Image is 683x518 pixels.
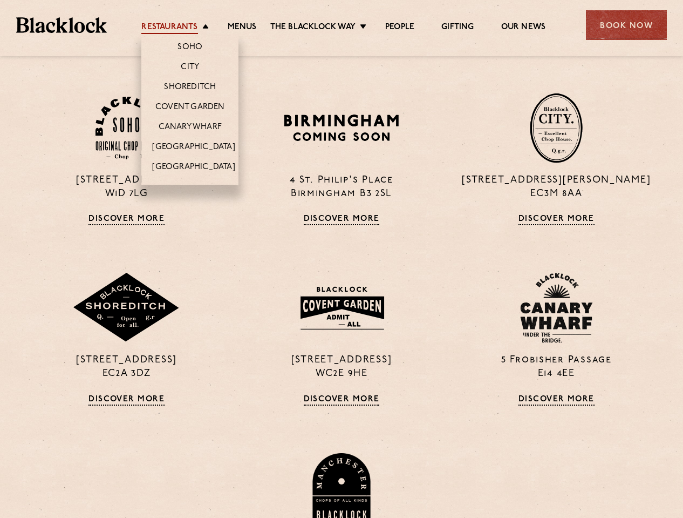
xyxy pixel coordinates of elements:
img: Shoreditch-stamp-v2-default.svg [72,273,180,343]
a: Restaurants [141,22,197,34]
a: Discover More [518,214,595,225]
a: Our News [501,22,546,34]
a: [GEOGRAPHIC_DATA] [152,142,235,154]
img: Soho-stamp-default.svg [95,97,158,160]
a: The Blacklock Way [270,22,356,34]
a: Soho [177,42,202,54]
p: [STREET_ADDRESS][PERSON_NAME] EC3M 8AA [457,174,655,201]
a: Menus [228,22,257,34]
p: 5 Frobisher Passage E14 4EE [457,354,655,381]
img: BLA_1470_CoventGarden_Website_Solid.svg [290,280,394,336]
img: BL_Textured_Logo-footer-cropped.svg [16,17,107,32]
a: Discover More [518,395,595,406]
p: [STREET_ADDRESS] W1D 7LG [28,174,226,201]
a: Gifting [441,22,474,34]
a: City [181,62,199,74]
a: People [385,22,414,34]
a: Covent Garden [155,102,225,114]
p: [STREET_ADDRESS] WC2E 9HE [242,354,441,381]
p: 4 St. Philip's Place Birmingham B3 2SL [242,174,441,201]
a: Discover More [88,395,165,406]
a: Discover More [304,395,380,406]
p: [STREET_ADDRESS] EC2A 3DZ [28,354,226,381]
a: Canary Wharf [159,122,222,134]
a: Discover More [304,214,380,225]
div: Book Now [586,10,667,40]
a: Shoreditch [164,82,216,94]
a: Discover More [88,214,165,225]
img: BIRMINGHAM-P22_-e1747915156957.png [282,111,401,145]
img: BL_CW_Logo_Website.svg [520,273,592,343]
img: City-stamp-default.svg [530,93,583,163]
a: [GEOGRAPHIC_DATA] [152,162,235,174]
